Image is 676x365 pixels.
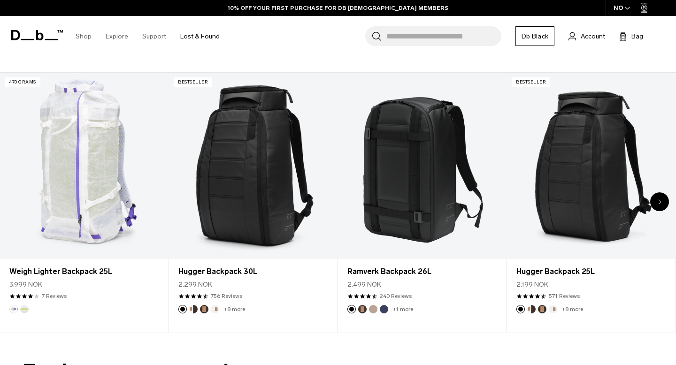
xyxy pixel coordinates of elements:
[189,305,198,313] button: Cappuccino
[142,20,166,53] a: Support
[515,26,554,46] a: Db Black
[393,306,413,312] a: +1 more
[507,72,676,334] div: 4 / 20
[338,72,507,334] div: 3 / 20
[380,292,412,300] a: 240 reviews
[178,266,328,277] a: Hugger Backpack 30L
[69,16,227,57] nav: Main Navigation
[42,292,67,300] a: 7 reviews
[581,31,605,41] span: Account
[347,305,356,313] button: Black Out
[549,305,557,313] button: Oatmilk
[20,305,29,313] button: Diffusion
[169,73,337,259] a: Hugger Backpack 30L
[174,77,212,87] p: Bestseller
[178,280,212,289] span: 2.299 NOK
[228,4,448,12] a: 10% OFF YOUR FIRST PURCHASE FOR DB [DEMOGRAPHIC_DATA] MEMBERS
[516,266,666,277] a: Hugger Backpack 25L
[211,292,242,300] a: 756 reviews
[562,306,583,312] a: +8 more
[347,280,381,289] span: 2.499 NOK
[76,20,92,53] a: Shop
[619,30,643,42] button: Bag
[9,305,18,313] button: Aurora
[5,77,40,87] p: 470 grams
[224,306,245,312] a: +8 more
[338,73,506,259] a: Ramverk Backpack 26L
[369,305,377,313] button: Fogbow Beige
[9,280,42,289] span: 3.999 NOK
[538,305,546,313] button: Espresso
[568,30,605,42] a: Account
[527,305,536,313] button: Cappuccino
[9,266,159,277] a: Weigh Lighter Backpack 25L
[516,280,548,289] span: 2.199 NOK
[169,72,338,334] div: 2 / 20
[211,305,219,313] button: Oatmilk
[631,31,643,41] span: Bag
[507,73,675,259] a: Hugger Backpack 25L
[549,292,580,300] a: 571 reviews
[512,77,550,87] p: Bestseller
[178,305,187,313] button: Black Out
[380,305,388,313] button: Blue Hour
[200,305,208,313] button: Espresso
[516,305,525,313] button: Black Out
[106,20,128,53] a: Explore
[180,20,220,53] a: Lost & Found
[358,305,367,313] button: Espresso
[650,192,669,211] div: Next slide
[347,266,497,277] a: Ramverk Backpack 26L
